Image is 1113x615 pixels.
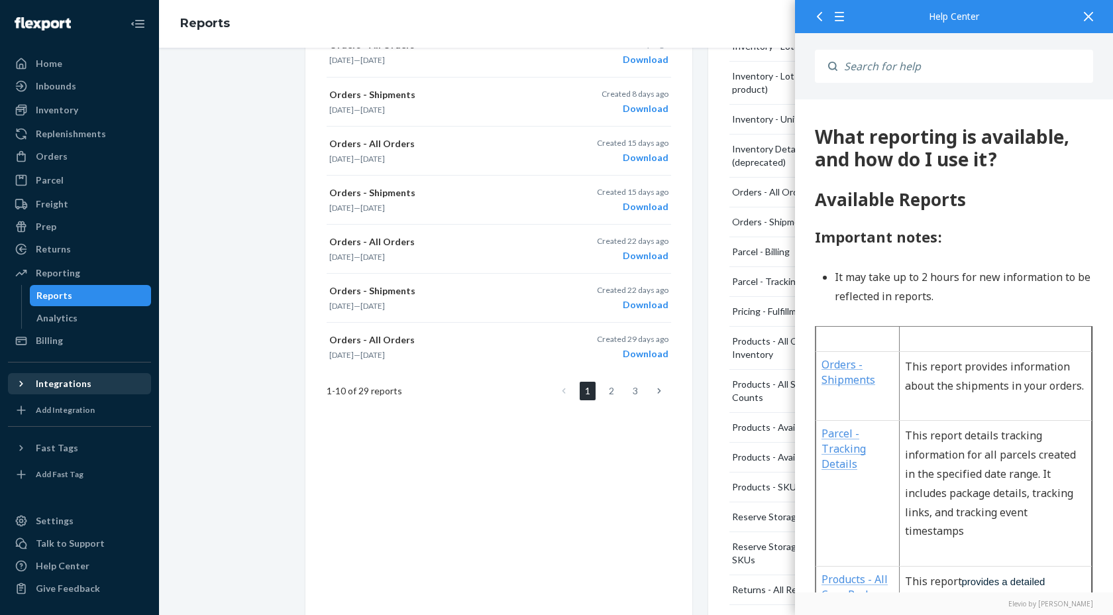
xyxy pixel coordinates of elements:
div: Inventory - Lot tracking and FEFO (single product) [732,70,929,96]
p: — [329,300,553,311]
span: Important notes: [20,127,147,147]
div: Help Center [36,559,89,573]
a: Products - All Case Packs with DIMs and Inventory [26,473,96,533]
button: Orders - Shipments[DATE]—[DATE]Created 22 days agoDownload [327,274,671,323]
div: Reporting [36,266,80,280]
a: Talk to Support [8,533,151,554]
a: Parcel - Tracking Details [26,327,71,372]
div: Inventory [36,103,78,117]
a: Add Fast Tag [8,464,151,485]
div: Pricing - Fulfillment Fees for SKUs [732,305,872,318]
div: Billing [36,334,63,347]
p: — [329,251,553,262]
button: Orders - All Orders [729,178,945,207]
div: Inventory Details - Reserve Storage (deprecated) [732,142,929,169]
div: Replenishments [36,127,106,140]
a: Page 3 [627,382,643,400]
button: Parcel - Tracking Details [729,267,945,297]
p: Created 8 days ago [602,88,668,99]
a: Settings [8,510,151,531]
span: This report [110,475,258,528]
time: [DATE] [360,203,385,213]
input: Search [837,50,1093,83]
button: Inventory - Units in Long Term Storage [729,105,945,135]
button: Integrations [8,373,151,394]
time: [DATE] [329,105,354,115]
p: Orders - Shipments [329,88,553,101]
button: Products - All SKUs With Dims And Alias Counts [729,370,945,413]
a: Billing [8,330,151,351]
div: Parcel - Tracking Details [732,275,832,288]
a: Analytics [30,307,152,329]
div: Freight [36,197,68,211]
div: Download [597,347,668,361]
span: 1 - 10 of 29 reports [327,384,402,398]
div: Orders - All Orders [732,186,812,199]
div: Download [602,102,668,115]
p: — [329,54,553,66]
div: Help Center [815,12,1093,21]
div: Home [36,57,62,70]
time: [DATE] [360,55,385,65]
button: Products - Available SKUs With Alias Counts [729,413,945,443]
button: Orders - Shipments[DATE]—[DATE]Created 8 days agoDownload [327,78,671,127]
div: Download [597,249,668,262]
button: Products - All Case Packs With Dims And Inventory [729,327,945,370]
div: Integrations [36,377,91,390]
a: Add Integration [8,400,151,421]
div: Fast Tags [36,441,78,455]
div: Download [597,298,668,311]
div: 137 What reporting is available, and how do I use it? [20,27,298,71]
p: Orders - Shipments [329,284,553,298]
div: Inbounds [36,80,76,93]
time: [DATE] [329,350,354,360]
a: Orders - Shipments [26,258,80,288]
div: Returns [36,243,71,256]
time: [DATE] [360,154,385,164]
time: [DATE] [329,55,354,65]
p: Created 29 days ago [597,333,668,345]
button: Close Navigation [125,11,151,37]
div: Products - SKUs With Linked Aliases [732,480,884,494]
div: Inventory - Units in Long Term Storage [732,113,894,126]
div: Give Feedback [36,582,100,595]
div: Add Fast Tag [36,469,83,480]
time: [DATE] [329,252,354,262]
time: [DATE] [360,105,385,115]
div: Settings [36,514,74,528]
div: Analytics [36,311,78,325]
p: Created 22 days ago [597,284,668,296]
h1: Available Reports [20,87,298,113]
time: [DATE] [329,301,354,311]
button: Inventory Details - Reserve Storage (deprecated) [729,135,945,178]
button: Fast Tags [8,437,151,459]
a: Reports [180,16,230,30]
a: Reports [30,285,152,306]
a: Replenishments [8,123,151,144]
div: Prep [36,220,56,233]
p: — [329,349,553,361]
a: Reporting [8,262,151,284]
div: Download [602,53,668,66]
time: [DATE] [360,301,385,311]
div: Download [597,200,668,213]
p: Created 22 days ago [597,235,668,247]
a: Inventory [8,99,151,121]
a: Prep [8,216,151,237]
span: T [110,329,281,439]
p: Orders - All Orders [329,235,553,249]
a: Page 2 [604,382,619,400]
button: Orders - All Orders[DATE]—[DATE]Created 8 days agoDownload [327,28,671,77]
ol: breadcrumbs [170,5,240,43]
button: Orders - All Orders[DATE]—[DATE]Created 29 days agoDownload [327,323,671,371]
span: This report provides information about the shipments in your orders. [110,260,289,294]
div: Talk to Support [36,537,105,550]
div: Parcel - Billing [732,245,790,258]
div: Reserve Storage - Orders & Transfers with SKUs [732,540,929,567]
div: Reserve Storage - Orders & Transfers [732,510,890,524]
a: Freight [8,194,151,215]
div: Orders [36,150,68,163]
button: Products - SKUs With Linked Aliases [729,473,945,502]
p: Created 15 days ago [597,137,668,148]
